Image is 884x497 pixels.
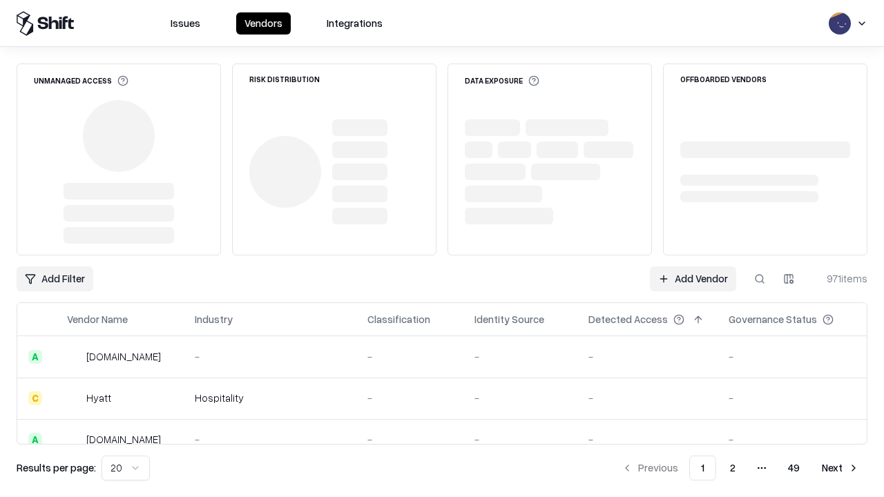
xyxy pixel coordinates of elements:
div: Hyatt [86,391,111,405]
div: 971 items [812,271,867,286]
div: [DOMAIN_NAME] [86,432,161,447]
a: Add Vendor [650,266,736,291]
button: 49 [777,456,811,480]
div: - [367,349,452,364]
div: - [588,432,707,447]
div: Governance Status [729,312,817,327]
div: - [474,391,566,405]
div: - [729,432,856,447]
div: A [28,433,42,447]
button: Integrations [318,12,391,35]
p: Results per page: [17,460,96,475]
div: Hospitality [195,391,345,405]
div: - [195,349,345,364]
button: Vendors [236,12,291,35]
div: Risk Distribution [249,75,320,83]
img: intrado.com [67,350,81,364]
div: Data Exposure [465,75,539,86]
div: Vendor Name [67,312,128,327]
div: Offboarded Vendors [680,75,767,83]
img: primesec.co.il [67,433,81,447]
div: Identity Source [474,312,544,327]
div: A [28,350,42,364]
div: Industry [195,312,233,327]
div: Unmanaged Access [34,75,128,86]
nav: pagination [613,456,867,480]
div: Detected Access [588,312,668,327]
button: Add Filter [17,266,93,291]
div: - [367,432,452,447]
div: [DOMAIN_NAME] [86,349,161,364]
button: 2 [719,456,747,480]
div: - [474,432,566,447]
button: Next [814,456,867,480]
div: - [195,432,345,447]
button: Issues [162,12,209,35]
button: 1 [689,456,716,480]
div: - [729,391,856,405]
div: - [367,391,452,405]
div: - [588,391,707,405]
div: - [588,349,707,364]
div: - [474,349,566,364]
div: Classification [367,312,430,327]
img: Hyatt [67,391,81,405]
div: C [28,391,42,405]
div: - [729,349,856,364]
